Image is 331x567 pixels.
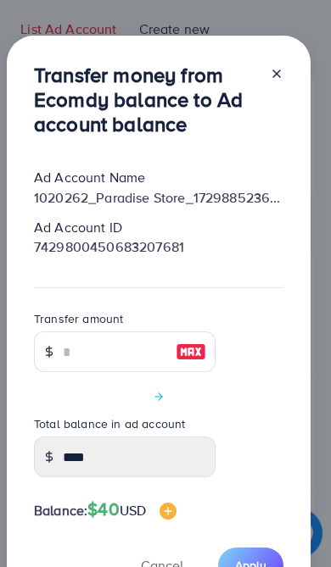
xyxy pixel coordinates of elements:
div: Ad Account Name [20,168,297,187]
label: Transfer amount [34,310,123,327]
div: 1020262_Paradise Store_1729885236700 [20,188,297,208]
span: USD [120,501,146,520]
img: image [160,503,177,520]
div: 7429800450683207681 [20,237,297,257]
label: Total balance in ad account [34,415,185,432]
div: Ad Account ID [20,218,297,237]
span: Balance: [34,501,87,520]
h4: $40 [87,499,177,520]
img: image [176,342,206,362]
h3: Transfer money from Ecomdy balance to Ad account balance [34,63,256,136]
